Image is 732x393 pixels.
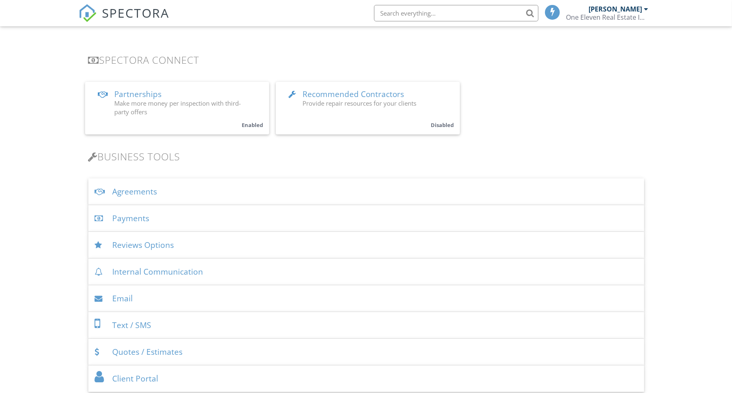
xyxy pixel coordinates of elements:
small: Disabled [431,121,454,129]
span: Recommended Contractors [303,89,404,99]
span: Make more money per inspection with third-party offers [115,99,241,116]
span: Partnerships [115,89,162,99]
small: Enabled [242,121,263,129]
div: Quotes / Estimates [88,339,644,365]
div: One Eleven Real Estate Inspections [566,13,649,21]
a: Partnerships Make more money per inspection with third-party offers Enabled [85,82,269,134]
div: Internal Communication [88,259,644,285]
div: Client Portal [88,365,644,392]
h3: Spectora Connect [88,54,644,65]
div: Agreements [88,178,644,205]
a: Recommended Contractors Provide repair resources for your clients Disabled [276,82,460,134]
div: Text / SMS [88,312,644,339]
div: Payments [88,205,644,232]
a: SPECTORA [79,11,170,28]
img: The Best Home Inspection Software - Spectora [79,4,97,22]
h3: Business Tools [88,151,644,162]
div: [PERSON_NAME] [589,5,642,13]
div: Email [88,285,644,312]
div: Reviews Options [88,232,644,259]
span: SPECTORA [102,4,170,21]
span: Provide repair resources for your clients [303,99,417,107]
input: Search everything... [374,5,538,21]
